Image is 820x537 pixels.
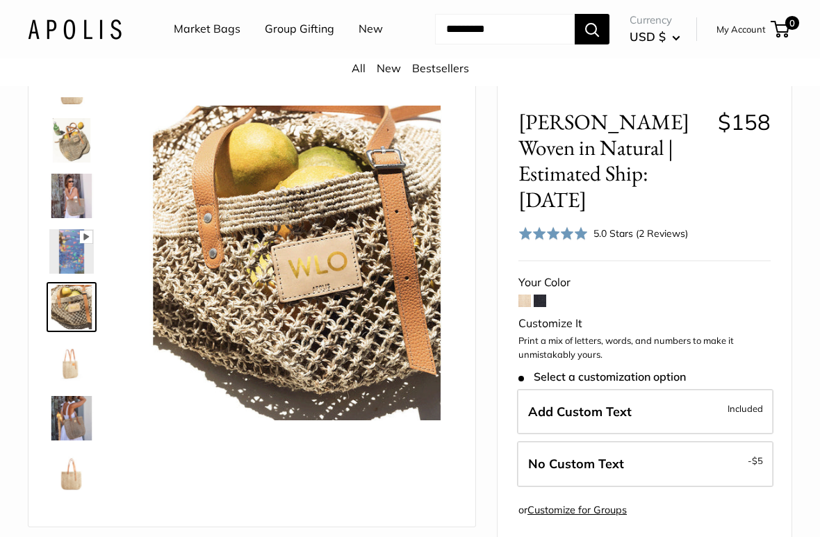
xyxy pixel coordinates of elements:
img: Apolis [28,19,122,39]
a: Group Gifting [265,19,334,40]
input: Search... [435,14,575,44]
span: No Custom Text [528,456,624,472]
span: $5 [752,455,763,466]
a: New [377,61,401,75]
a: All [352,61,366,75]
img: Mercado Woven in Natural | Estimated Ship: Oct. 19th [49,340,94,385]
button: Search [575,14,609,44]
a: Mercado Woven in Natural | Estimated Ship: Oct. 19th [47,226,97,276]
div: Customize It [518,313,771,334]
span: Currency [630,10,680,30]
a: New [359,19,383,40]
button: USD $ [630,26,680,48]
img: Mercado Woven in Natural | Estimated Ship: Oct. 19th [140,106,454,420]
label: Add Custom Text [517,389,773,435]
div: Your Color [518,272,771,293]
img: Mercado Woven in Natural | Estimated Ship: Oct. 19th [49,118,94,163]
div: 5.0 Stars (2 Reviews) [518,223,688,243]
a: Mercado Woven in Natural | Estimated Ship: Oct. 19th [47,338,97,388]
a: Customize for Groups [527,504,627,516]
img: Mercado Woven in Natural | Estimated Ship: Oct. 19th [49,229,94,274]
img: Mercado Woven in Natural | Estimated Ship: Oct. 19th [49,285,94,329]
div: 5.0 Stars (2 Reviews) [593,226,688,241]
a: Bestsellers [412,61,469,75]
a: Mercado Woven in Natural | Estimated Ship: Oct. 19th [47,282,97,332]
span: $158 [718,108,771,135]
img: Mercado Woven in Natural | Estimated Ship: Oct. 19th [49,174,94,218]
img: Mercado Woven in Natural | Estimated Ship: Oct. 19th [49,396,94,440]
span: - [748,452,763,469]
div: or [518,501,627,520]
label: Leave Blank [517,441,773,487]
a: 0 [772,21,789,38]
span: Included [728,400,763,417]
a: Market Bags [174,19,240,40]
img: Mercado Woven in Natural | Estimated Ship: Oct. 19th [49,452,94,496]
span: Add Custom Text [528,404,632,420]
p: Print a mix of letters, words, and numbers to make it unmistakably yours. [518,334,771,361]
span: Select a customization option [518,370,686,383]
a: Mercado Woven in Natural | Estimated Ship: Oct. 19th [47,449,97,499]
span: USD $ [630,29,666,44]
span: 0 [785,16,799,30]
span: [PERSON_NAME] Woven in Natural | Estimated Ship: [DATE] [518,109,707,213]
a: Mercado Woven in Natural | Estimated Ship: Oct. 19th [47,115,97,165]
a: My Account [716,21,766,38]
a: Mercado Woven in Natural | Estimated Ship: Oct. 19th [47,393,97,443]
a: Mercado Woven in Natural | Estimated Ship: Oct. 19th [47,171,97,221]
